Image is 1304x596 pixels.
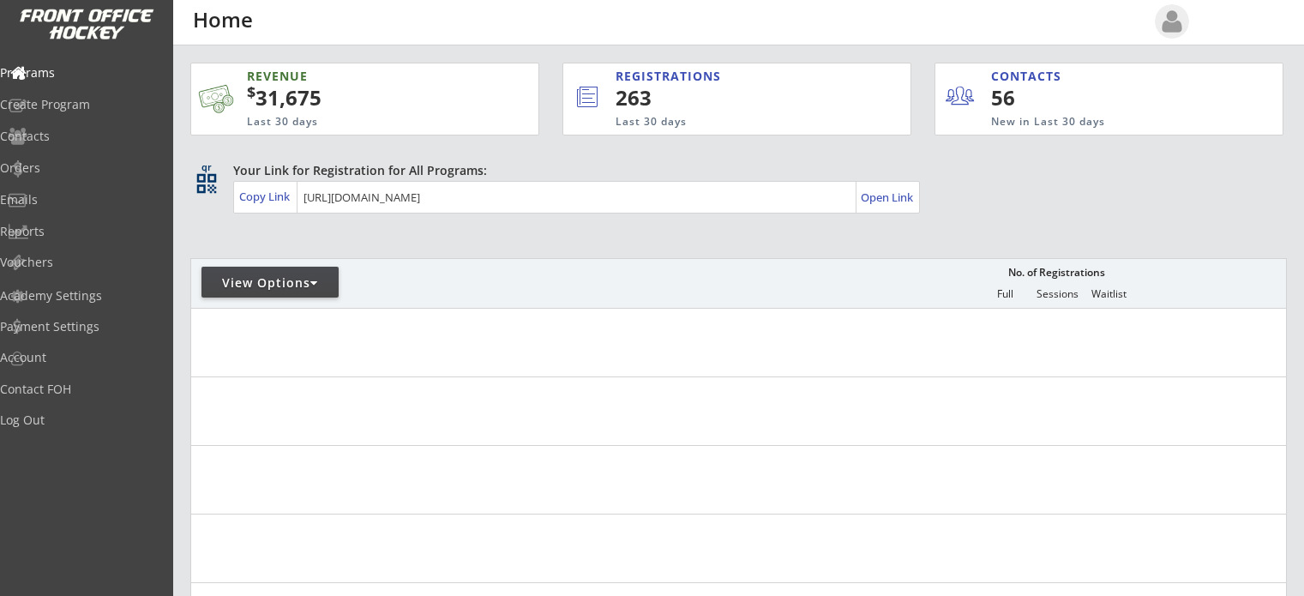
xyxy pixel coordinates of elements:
div: 263 [616,83,853,112]
sup: $ [247,81,255,102]
div: Last 30 days [616,115,840,129]
div: REVENUE [247,68,457,85]
div: REGISTRATIONS [616,68,832,85]
div: Your Link for Registration for All Programs: [233,162,1234,179]
div: 31,675 [247,83,484,112]
div: No. of Registrations [1003,267,1109,279]
div: CONTACTS [991,68,1069,85]
div: Sessions [1031,288,1083,300]
div: Last 30 days [247,115,457,129]
a: Open Link [861,185,915,209]
div: New in Last 30 days [991,115,1203,129]
div: 56 [991,83,1097,112]
div: qr [195,162,216,173]
div: Copy Link [239,189,293,204]
div: Full [979,288,1031,300]
div: Waitlist [1083,288,1134,300]
div: Open Link [861,190,915,205]
div: View Options [201,274,339,292]
button: qr_code [194,171,219,196]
